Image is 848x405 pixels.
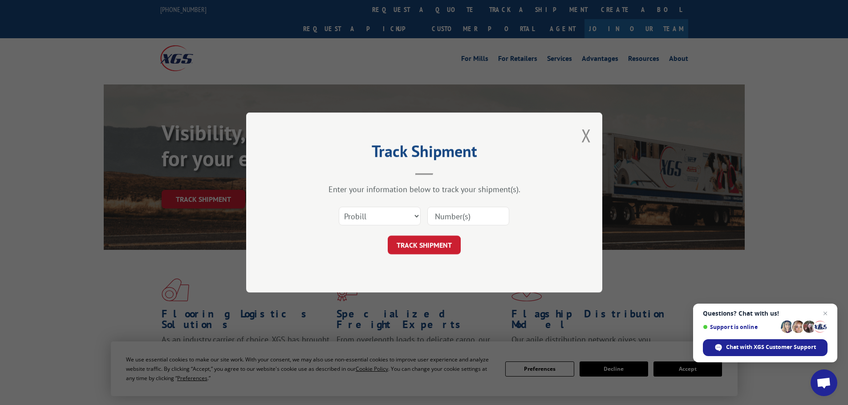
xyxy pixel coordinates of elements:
[581,124,591,147] button: Close modal
[427,207,509,225] input: Number(s)
[703,339,828,356] div: Chat with XGS Customer Support
[703,310,828,317] span: Questions? Chat with us!
[291,184,558,194] div: Enter your information below to track your shipment(s).
[388,236,461,254] button: TRACK SHIPMENT
[291,145,558,162] h2: Track Shipment
[703,324,778,330] span: Support is online
[726,343,816,351] span: Chat with XGS Customer Support
[811,369,837,396] div: Open chat
[820,308,831,319] span: Close chat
